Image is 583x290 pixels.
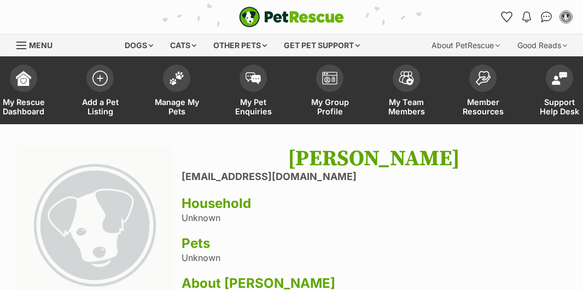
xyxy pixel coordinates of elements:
div: Get pet support [276,34,368,56]
li: [EMAIL_ADDRESS][DOMAIN_NAME] [182,171,567,183]
a: My Pet Enquiries [215,59,291,124]
img: help-desk-icon-fdf02630f3aa405de69fd3d07c3f3aa587a6932b1a1747fa1d2bba05be0121f9.svg [552,72,567,85]
div: Good Reads [510,34,575,56]
span: My Pet Enquiries [229,97,278,116]
img: team-members-icon-5396bd8760b3fe7c0b43da4ab00e1e3bb1a5d9ba89233759b79545d2d3fc5d0d.svg [399,71,414,85]
a: Member Resources [445,59,521,124]
img: notifications-46538b983faf8c2785f20acdc204bb7945ddae34d4c08c2a6579f10ce5e182be.svg [522,11,531,22]
span: Member Resources [458,97,508,116]
button: My account [557,8,575,26]
a: PetRescue [239,7,344,27]
a: Add a Pet Listing [62,59,138,124]
ul: Account quick links [498,8,575,26]
a: Conversations [538,8,555,26]
div: Dogs [117,34,161,56]
div: Cats [162,34,204,56]
a: My Group Profile [291,59,368,124]
a: Favourites [498,8,516,26]
img: dashboard-icon-eb2f2d2d3e046f16d808141f083e7271f6b2e854fb5c12c21221c1fb7104beca.svg [16,71,31,86]
a: Manage My Pets [138,59,215,124]
img: member-resources-icon-8e73f808a243e03378d46382f2149f9095a855e16c252ad45f914b54edf8863c.svg [475,71,491,85]
a: My Team Members [368,59,445,124]
img: manage-my-pets-icon-02211641906a0b7f246fdf0571729dbe1e7629f14944591b6c1af311fb30b64b.svg [169,71,184,85]
img: logo-e224e6f780fb5917bec1dbf3a21bbac754714ae5b6737aabdf751b685950b380.svg [239,7,344,27]
img: chat-41dd97257d64d25036548639549fe6c8038ab92f7586957e7f3b1b290dea8141.svg [541,11,552,22]
h1: [PERSON_NAME] [182,146,567,171]
a: Menu [16,34,60,54]
button: Notifications [518,8,535,26]
div: About PetRescue [424,34,508,56]
span: Add a Pet Listing [75,97,125,116]
span: My Team Members [382,97,431,116]
h3: Household [182,196,567,211]
div: Other pets [206,34,275,56]
img: pet-enquiries-icon-7e3ad2cf08bfb03b45e93fb7055b45f3efa6380592205ae92323e6603595dc1f.svg [246,72,261,84]
span: My Group Profile [305,97,354,116]
span: Manage My Pets [152,97,201,116]
img: group-profile-icon-3fa3cf56718a62981997c0bc7e787c4b2cf8bcc04b72c1350f741eb67cf2f40e.svg [322,72,337,85]
span: Menu [29,40,53,50]
img: Pat Sullivan profile pic [561,11,572,22]
h3: Pets [182,236,567,251]
img: add-pet-listing-icon-0afa8454b4691262ce3f59096e99ab1cd57d4a30225e0717b998d2c9b9846f56.svg [92,71,108,86]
